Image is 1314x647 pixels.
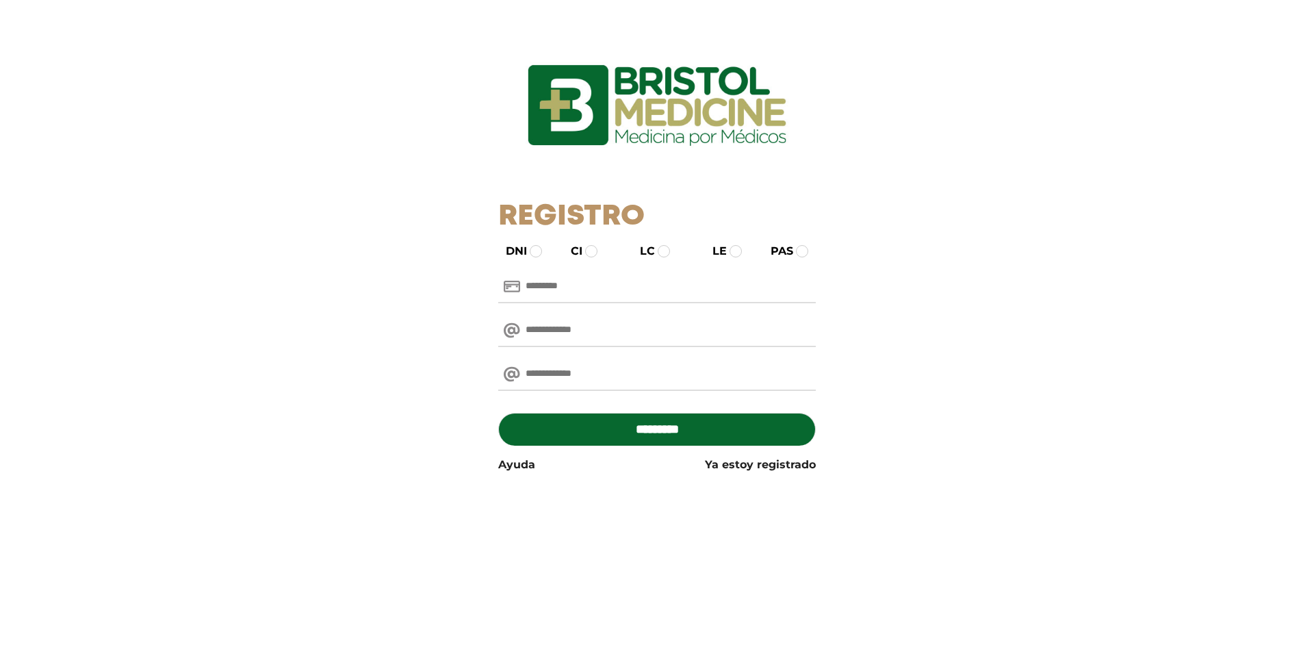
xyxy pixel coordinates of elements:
label: DNI [493,243,527,259]
a: Ya estoy registrado [705,457,816,473]
h1: Registro [498,200,816,234]
label: LC [628,243,655,259]
label: LE [700,243,727,259]
label: PAS [758,243,793,259]
a: Ayuda [498,457,535,473]
label: CI [558,243,582,259]
img: logo_ingresarbristol.jpg [472,16,842,194]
